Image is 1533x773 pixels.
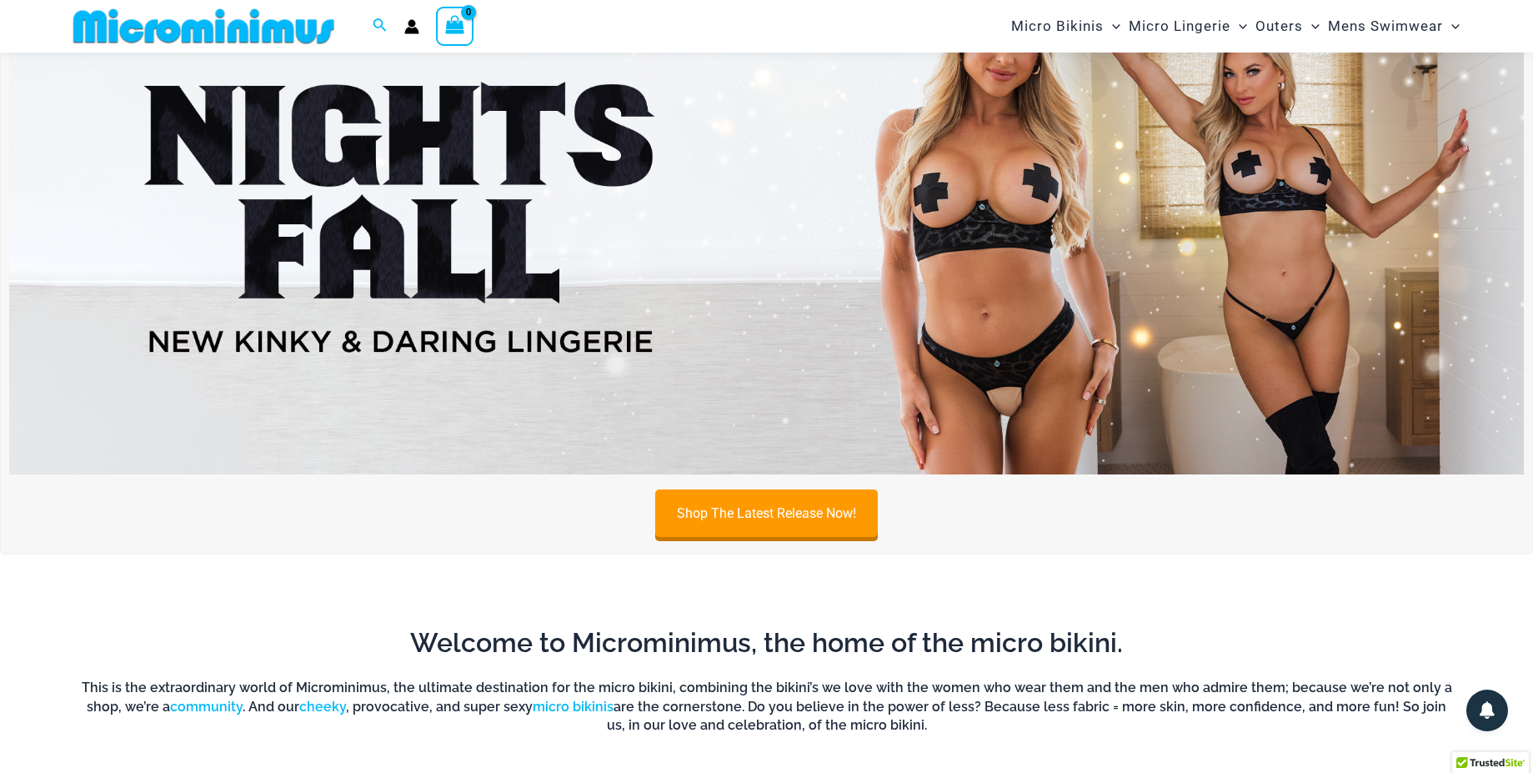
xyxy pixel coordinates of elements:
h6: This is the extraordinary world of Microminimus, the ultimate destination for the micro bikini, c... [79,679,1455,735]
span: Mens Swimwear [1328,5,1443,48]
a: Micro LingerieMenu ToggleMenu Toggle [1125,5,1251,48]
h2: Welcome to Microminimus, the home of the micro bikini. [79,625,1455,660]
a: Micro BikinisMenu ToggleMenu Toggle [1007,5,1125,48]
a: micro bikinis [533,699,614,715]
span: Menu Toggle [1303,5,1320,48]
span: Outers [1255,5,1303,48]
a: community [170,699,243,715]
span: Menu Toggle [1443,5,1460,48]
a: Search icon link [373,16,388,37]
a: View Shopping Cart, empty [436,7,474,45]
span: Micro Bikinis [1011,5,1104,48]
a: Account icon link [404,19,419,34]
a: OutersMenu ToggleMenu Toggle [1251,5,1324,48]
span: Micro Lingerie [1129,5,1230,48]
a: Shop The Latest Release Now! [655,489,878,537]
a: cheeky [299,699,346,715]
a: Mens SwimwearMenu ToggleMenu Toggle [1324,5,1464,48]
span: Menu Toggle [1230,5,1247,48]
img: MM SHOP LOGO FLAT [67,8,341,45]
nav: Site Navigation [1004,3,1467,50]
span: Menu Toggle [1104,5,1120,48]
